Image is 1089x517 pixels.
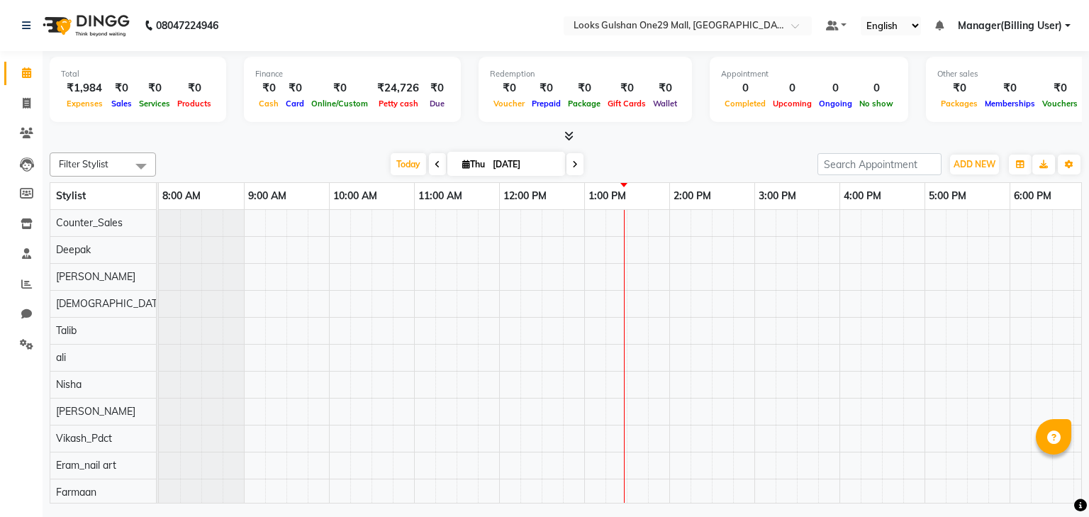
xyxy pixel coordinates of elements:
[488,154,559,175] input: 2025-09-04
[415,186,466,206] a: 11:00 AM
[950,155,999,174] button: ADD NEW
[59,158,108,169] span: Filter Stylist
[1039,99,1081,109] span: Vouchers
[958,18,1062,33] span: Manager(Billing User)
[604,99,649,109] span: Gift Cards
[840,186,885,206] a: 4:00 PM
[815,99,856,109] span: Ongoing
[174,99,215,109] span: Products
[815,80,856,96] div: 0
[391,153,426,175] span: Today
[937,80,981,96] div: ₹0
[769,80,815,96] div: 0
[56,432,112,445] span: Vikash_Pdct
[308,80,372,96] div: ₹0
[769,99,815,109] span: Upcoming
[36,6,133,45] img: logo
[1029,460,1075,503] iframe: chat widget
[174,80,215,96] div: ₹0
[564,80,604,96] div: ₹0
[282,99,308,109] span: Card
[108,80,135,96] div: ₹0
[585,186,630,206] a: 1:00 PM
[56,405,135,418] span: [PERSON_NAME]
[255,80,282,96] div: ₹0
[1010,186,1055,206] a: 6:00 PM
[156,6,218,45] b: 08047224946
[856,99,897,109] span: No show
[56,243,91,256] span: Deepak
[245,186,290,206] a: 9:00 AM
[856,80,897,96] div: 0
[721,80,769,96] div: 0
[490,99,528,109] span: Voucher
[282,80,308,96] div: ₹0
[604,80,649,96] div: ₹0
[755,186,800,206] a: 3:00 PM
[56,351,66,364] span: ali
[330,186,381,206] a: 10:00 AM
[925,186,970,206] a: 5:00 PM
[670,186,715,206] a: 2:00 PM
[425,80,449,96] div: ₹0
[721,68,897,80] div: Appointment
[564,99,604,109] span: Package
[649,99,681,109] span: Wallet
[426,99,448,109] span: Due
[56,270,135,283] span: [PERSON_NAME]
[108,99,135,109] span: Sales
[649,80,681,96] div: ₹0
[459,159,488,169] span: Thu
[528,80,564,96] div: ₹0
[61,80,108,96] div: ₹1,984
[56,189,86,202] span: Stylist
[56,216,123,229] span: Counter_Sales
[308,99,372,109] span: Online/Custom
[375,99,422,109] span: Petty cash
[63,99,106,109] span: Expenses
[135,99,174,109] span: Services
[372,80,425,96] div: ₹24,726
[159,186,204,206] a: 8:00 AM
[937,99,981,109] span: Packages
[981,80,1039,96] div: ₹0
[56,378,82,391] span: Nisha
[500,186,550,206] a: 12:00 PM
[1039,80,1081,96] div: ₹0
[61,68,215,80] div: Total
[528,99,564,109] span: Prepaid
[135,80,174,96] div: ₹0
[721,99,769,109] span: Completed
[56,297,167,310] span: [DEMOGRAPHIC_DATA]
[817,153,942,175] input: Search Appointment
[255,68,449,80] div: Finance
[490,80,528,96] div: ₹0
[56,486,96,499] span: Farmaan
[954,159,995,169] span: ADD NEW
[56,459,116,472] span: Eram_nail art
[56,324,77,337] span: Talib
[981,99,1039,109] span: Memberships
[255,99,282,109] span: Cash
[490,68,681,80] div: Redemption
